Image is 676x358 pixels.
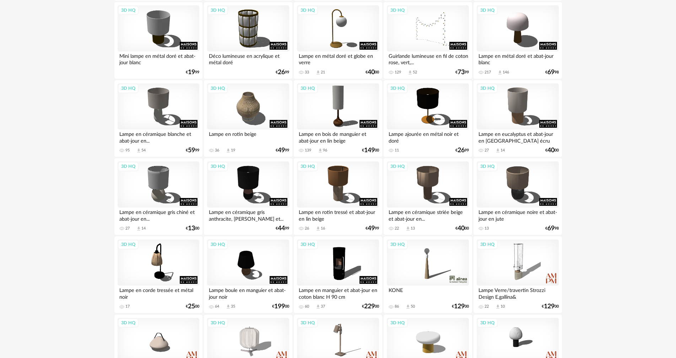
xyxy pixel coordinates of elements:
[545,70,559,75] div: € 98
[278,226,285,231] span: 44
[368,226,375,231] span: 49
[305,226,309,231] div: 26
[387,286,469,300] div: KONE
[118,84,139,93] div: 3D HQ
[207,286,289,300] div: Lampe boule en manguier et abat-jour noir
[384,80,472,157] a: 3D HQ Lampe ajourée en métal noir et doré 11 €2699
[207,130,289,144] div: Lampe en rotin beige
[544,304,555,309] span: 129
[458,148,465,153] span: 26
[407,70,413,75] span: Download icon
[305,70,309,75] div: 33
[315,226,321,231] span: Download icon
[395,226,399,231] div: 22
[474,158,562,235] a: 3D HQ Lampe en céramique noire et abat-jour en jute 13 €6998
[495,148,501,153] span: Download icon
[458,70,465,75] span: 73
[387,208,469,222] div: Lampe en céramique striée beige et abat-jour en...
[274,304,285,309] span: 199
[294,158,382,235] a: 3D HQ Lampe en rotin tressé et abat-jour en lin beige 26 Download icon 16 €4999
[368,70,375,75] span: 40
[545,148,559,153] div: € 00
[474,236,562,313] a: 3D HQ Lampe Verre/travertin Strozzi Design E.gallina& 22 Download icon 10 €12900
[477,208,558,222] div: Lampe en céramique noire et abat-jour en jute
[207,84,228,93] div: 3D HQ
[387,6,408,15] div: 3D HQ
[405,226,411,231] span: Download icon
[141,226,146,231] div: 14
[477,286,558,300] div: Lampe Verre/travertin Strozzi Design E.gallina&
[118,240,139,249] div: 3D HQ
[362,304,379,309] div: € 00
[272,304,289,309] div: € 00
[125,148,130,153] div: 95
[118,286,199,300] div: Lampe en corde tressée et métal noir
[497,70,503,75] span: Download icon
[387,240,408,249] div: 3D HQ
[364,148,375,153] span: 149
[411,226,415,231] div: 13
[474,2,562,79] a: 3D HQ Lampe en métal doré et abat-jour blanc 217 Download icon 146 €6998
[495,304,501,309] span: Download icon
[485,226,489,231] div: 13
[294,236,382,313] a: 3D HQ Lampe en manguier et abat-jour en coton blanc H 90 cm 60 Download icon 37 €22900
[114,158,202,235] a: 3D HQ Lampe en céramique gris chiné et abat-jour en... 27 Download icon 14 €1300
[452,304,469,309] div: € 00
[366,70,379,75] div: € 00
[387,162,408,171] div: 3D HQ
[477,84,498,93] div: 3D HQ
[188,304,195,309] span: 25
[323,148,327,153] div: 96
[477,130,558,144] div: Lampe en eucalyptus et abat-jour en [GEOGRAPHIC_DATA] écru
[215,148,219,153] div: 36
[485,148,489,153] div: 27
[114,2,202,79] a: 3D HQ Mini lampe en métal doré et abat-jour blanc €1999
[395,148,399,153] div: 11
[231,304,235,309] div: 35
[188,148,195,153] span: 59
[485,70,491,75] div: 217
[276,70,289,75] div: € 99
[118,162,139,171] div: 3D HQ
[231,148,235,153] div: 19
[315,70,321,75] span: Download icon
[294,80,382,157] a: 3D HQ Lampe en bois de manguier et abat-jour en lin beige 139 Download icon 96 €14900
[384,2,472,79] a: 3D HQ Guirlande lumineuse en fil de coton rose, vert,... 129 Download icon 52 €7399
[297,286,379,300] div: Lampe en manguier et abat-jour en coton blanc H 90 cm
[547,70,555,75] span: 69
[411,304,415,309] div: 50
[364,304,375,309] span: 229
[477,240,498,249] div: 3D HQ
[186,304,199,309] div: € 00
[477,6,498,15] div: 3D HQ
[278,148,285,153] span: 49
[186,70,199,75] div: € 99
[297,51,379,66] div: Lampe en métal doré et globe en verre
[118,208,199,222] div: Lampe en céramique gris chiné et abat-jour en...
[321,304,325,309] div: 37
[477,318,498,327] div: 3D HQ
[136,148,141,153] span: Download icon
[297,318,318,327] div: 3D HQ
[186,148,199,153] div: € 99
[204,236,292,313] a: 3D HQ Lampe boule en manguier et abat-jour noir 64 Download icon 35 €19900
[215,304,219,309] div: 64
[545,226,559,231] div: € 98
[395,70,401,75] div: 129
[501,148,505,153] div: 14
[387,130,469,144] div: Lampe ajourée en métal noir et doré
[362,148,379,153] div: € 00
[458,226,465,231] span: 40
[485,304,489,309] div: 22
[297,162,318,171] div: 3D HQ
[321,70,325,75] div: 21
[455,148,469,153] div: € 99
[226,304,231,309] span: Download icon
[455,226,469,231] div: € 00
[188,70,195,75] span: 19
[207,162,228,171] div: 3D HQ
[366,226,379,231] div: € 99
[297,84,318,93] div: 3D HQ
[503,70,509,75] div: 146
[387,51,469,66] div: Guirlande lumineuse en fil de coton rose, vert,...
